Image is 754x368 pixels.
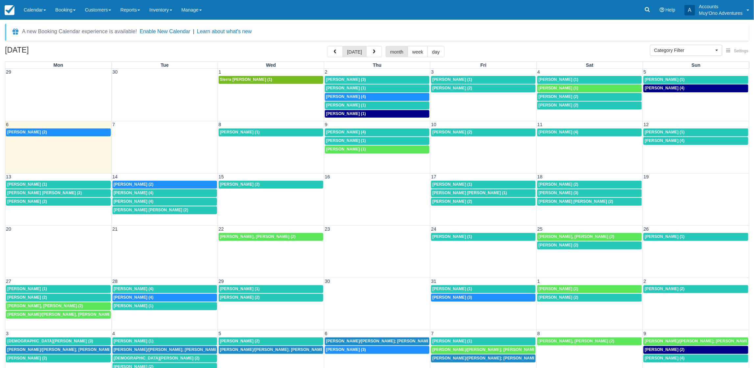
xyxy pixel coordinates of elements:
span: 9 [324,122,328,127]
a: [PERSON_NAME]/[PERSON_NAME]; [PERSON_NAME]/[PERSON_NAME] (2) [219,346,323,354]
a: [PERSON_NAME] (2) [431,128,536,136]
a: [PERSON_NAME] (4) [325,128,429,136]
a: [PERSON_NAME] (4) [644,137,748,145]
p: Accounts [699,3,743,10]
span: [PERSON_NAME] (1) [645,77,685,82]
span: Sierra [PERSON_NAME] (1) [220,77,272,82]
span: [PERSON_NAME] (4) [645,138,685,143]
span: [DEMOGRAPHIC_DATA][PERSON_NAME] (3) [7,339,93,343]
a: [PERSON_NAME] (4) [112,189,217,197]
span: [PERSON_NAME] (1) [7,182,47,187]
button: [DATE] [343,46,367,57]
span: 3 [5,331,9,336]
a: [PERSON_NAME] (4) [644,84,748,92]
a: [PERSON_NAME] [PERSON_NAME] (2) [112,206,217,214]
button: Enable New Calendar [140,28,190,35]
span: [PERSON_NAME] (2) [539,103,578,107]
a: [PERSON_NAME] (3) [325,346,429,354]
span: [PERSON_NAME] (2) [539,243,578,247]
a: [PERSON_NAME] [PERSON_NAME] (1) [431,189,536,197]
span: 18 [537,174,543,179]
span: 29 [218,279,225,284]
span: | [193,29,194,34]
span: 15 [218,174,225,179]
a: [PERSON_NAME] (1) [112,302,217,310]
span: 30 [324,279,331,284]
span: 5 [218,331,222,336]
a: [PERSON_NAME] (1) [112,337,217,345]
span: [PERSON_NAME] (1) [432,77,472,82]
a: [PERSON_NAME] (2) [644,346,748,354]
span: Wed [266,62,276,68]
span: [PERSON_NAME] (1) [326,147,366,151]
span: [PERSON_NAME] (4) [326,94,366,99]
span: 30 [112,69,118,75]
a: [PERSON_NAME] (3) [325,76,429,84]
a: [PERSON_NAME] (2) [537,181,642,189]
a: Sierra [PERSON_NAME] (1) [219,76,323,84]
span: [PERSON_NAME]/[PERSON_NAME], [PERSON_NAME]/[PERSON_NAME] (2) [7,312,153,317]
span: [PERSON_NAME] (1) [326,111,366,116]
a: [PERSON_NAME] (4) [325,93,429,101]
span: [PERSON_NAME] (2) [539,287,578,291]
a: [PERSON_NAME] (3) [537,189,642,197]
a: [PERSON_NAME]/[PERSON_NAME]; [PERSON_NAME]/[PERSON_NAME] (2) [644,337,748,345]
a: [PERSON_NAME] (1) [325,146,429,153]
span: 17 [430,174,437,179]
span: 7 [112,122,116,127]
span: 3 [430,69,434,75]
span: [PERSON_NAME] (1) [114,304,154,308]
span: 14 [112,174,118,179]
span: 23 [324,226,331,232]
a: [PERSON_NAME] (2) [431,84,536,92]
span: 1 [537,279,541,284]
a: [PERSON_NAME] (1) [431,181,536,189]
a: [DEMOGRAPHIC_DATA][PERSON_NAME] (3) [6,337,111,345]
span: [PERSON_NAME] (1) [539,86,578,90]
span: [PERSON_NAME], [PERSON_NAME] (2) [220,234,296,239]
span: [PERSON_NAME] (3) [432,295,472,300]
a: [PERSON_NAME] (1) [219,128,323,136]
span: [PERSON_NAME] (2) [7,356,47,360]
a: [PERSON_NAME] (2) [431,198,536,206]
span: [PERSON_NAME] (1) [432,287,472,291]
span: Tue [161,62,169,68]
span: [PERSON_NAME] (2) [432,86,472,90]
span: [PERSON_NAME], [PERSON_NAME] (2) [539,339,614,343]
a: [PERSON_NAME] (2) [537,102,642,109]
a: [PERSON_NAME], [PERSON_NAME] (2) [219,233,323,241]
i: Help [660,8,664,12]
a: [PERSON_NAME] (1) [431,337,536,345]
span: [PERSON_NAME] (1) [220,130,260,134]
button: Settings [722,46,752,56]
span: [PERSON_NAME] (4) [114,199,154,204]
span: 6 [5,122,9,127]
span: [PERSON_NAME] (4) [539,130,578,134]
a: [PERSON_NAME], [PERSON_NAME] (2) [537,233,642,241]
a: [PERSON_NAME] (1) [644,76,748,84]
a: [PERSON_NAME], [PERSON_NAME] (2) [537,337,642,345]
span: [PERSON_NAME] (1) [326,86,366,90]
span: Settings [734,49,748,53]
a: [PERSON_NAME] [PERSON_NAME] (2) [6,189,111,197]
span: 6 [324,331,328,336]
a: [PERSON_NAME] (2) [219,337,323,345]
button: week [408,46,428,57]
span: 4 [112,331,116,336]
span: [PERSON_NAME]/[PERSON_NAME]; [PERSON_NAME]/[PERSON_NAME] (2) [114,347,259,352]
a: [PERSON_NAME] (4) [112,294,217,302]
span: [PERSON_NAME] (4) [645,356,685,360]
span: [PERSON_NAME] (1) [432,182,472,187]
span: [PERSON_NAME] (2) [7,295,47,300]
span: [PERSON_NAME] (4) [326,130,366,134]
a: [PERSON_NAME] [PERSON_NAME] (2) [537,198,642,206]
span: Mon [54,62,63,68]
a: [PERSON_NAME] (1) [431,233,536,241]
span: [PERSON_NAME] (2) [432,199,472,204]
span: [PERSON_NAME], [PERSON_NAME] (2) [7,304,83,308]
span: 20 [5,226,12,232]
h2: [DATE] [5,46,88,58]
span: 28 [112,279,118,284]
a: [PERSON_NAME] (1) [537,84,642,92]
div: A [685,5,695,15]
